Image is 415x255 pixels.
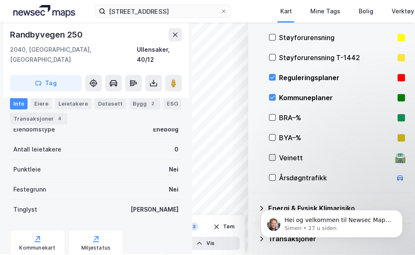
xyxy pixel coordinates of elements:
[13,205,37,215] div: Tinglyst
[10,113,67,125] div: Transaksjoner
[163,98,181,110] div: ESG
[171,237,240,250] button: Vis
[10,45,137,65] div: 2040, [GEOGRAPHIC_DATA], [GEOGRAPHIC_DATA]
[280,6,292,16] div: Kart
[279,153,392,163] div: Veinett
[81,245,111,251] div: Miljøstatus
[13,184,46,194] div: Festegrunn
[208,220,240,233] button: Tøm
[55,115,64,123] div: 4
[279,113,394,123] div: BRA–%
[19,245,55,251] div: Kommunekart
[106,5,220,18] input: Søk på adresse, matrikkel, gårdeiere, leietakere eller personer
[137,45,182,65] div: Ullensaker, 40/12
[13,5,75,18] img: logo.a4113a55bc3d86da70a041830d287a7e.svg
[169,184,179,194] div: Nei
[131,205,179,215] div: [PERSON_NAME]
[13,164,41,174] div: Punktleie
[391,6,414,16] div: Verktøy
[395,152,406,163] div: 🛣️
[95,98,126,110] div: Datasett
[10,98,28,110] div: Info
[279,93,394,103] div: Kommuneplaner
[279,33,394,43] div: Støyforurensning
[10,75,82,91] button: Tag
[153,124,179,134] div: Enebolig
[55,98,91,110] div: Leietakere
[13,124,55,134] div: Eiendomstype
[174,144,179,154] div: 0
[148,100,157,108] div: 2
[279,173,392,183] div: Årsdøgntrafikk
[358,6,373,16] div: Bolig
[10,28,84,41] div: Randbyvegen 250
[248,192,415,251] iframe: Intercom notifications melding
[129,98,160,110] div: Bygg
[190,222,198,231] div: 3
[279,53,394,63] div: Støyforurensning T-1442
[13,144,61,154] div: Antall leietakere
[169,164,179,174] div: Nei
[31,98,52,110] div: Eiere
[279,133,394,143] div: BYA–%
[310,6,340,16] div: Mine Tags
[279,73,394,83] div: Reguleringsplaner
